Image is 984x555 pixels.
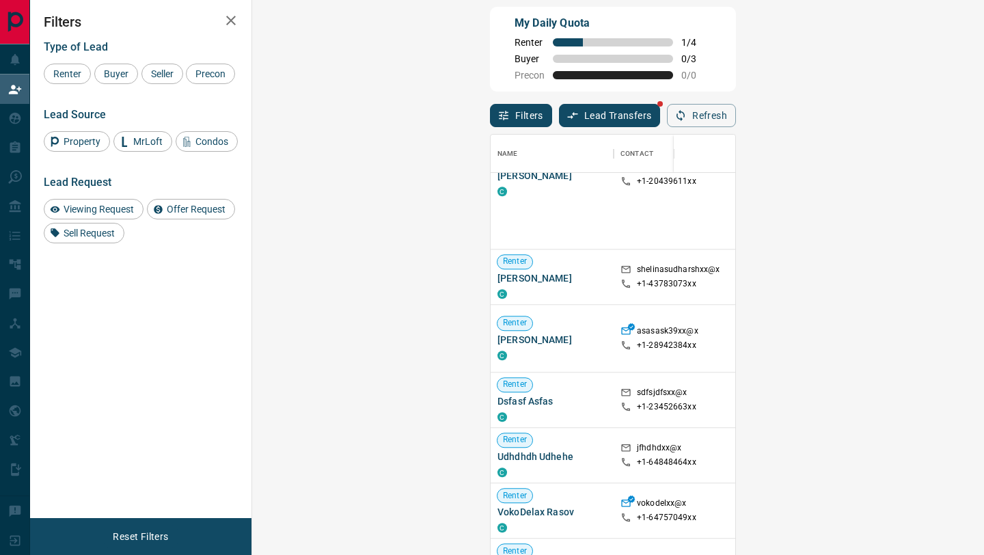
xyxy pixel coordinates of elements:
div: condos.ca [497,412,507,422]
span: Viewing Request [59,204,139,215]
div: Renter [44,64,91,84]
span: Precon [515,70,545,81]
span: Renter [497,318,532,329]
p: asasask39xx@x [637,325,698,340]
p: +1- 64757049xx [637,512,696,524]
div: Sell Request [44,223,124,243]
span: [PERSON_NAME] [497,271,607,285]
span: 0 / 3 [681,53,711,64]
div: Contact [620,135,653,173]
p: shelinasudharshxx@x [637,264,720,278]
button: Lead Transfers [559,104,661,127]
span: 0 / 0 [681,70,711,81]
div: condos.ca [497,187,507,196]
p: jfhdhdxx@x [637,442,681,457]
span: Renter [497,379,532,391]
p: +1- 20439611xx [637,176,696,187]
span: Renter [497,435,532,446]
p: vokodelxx@x [637,498,686,512]
span: Buyer [515,53,545,64]
p: +1- 23452663xx [637,401,696,413]
span: Offer Request [162,204,230,215]
span: Buyer [99,68,133,79]
div: Offer Request [147,199,235,219]
span: Lead Source [44,108,106,121]
p: My Daily Quota [515,15,711,31]
span: Renter [497,256,532,268]
div: condos.ca [497,289,507,299]
button: Reset Filters [104,525,177,548]
p: +1- 28942384xx [637,340,696,351]
div: Property [44,131,110,152]
span: [PERSON_NAME] [497,169,607,182]
span: Udhdhdh Udhehe [497,450,607,463]
div: Precon [186,64,235,84]
h2: Filters [44,14,238,30]
div: Contact [614,135,723,173]
div: Condos [176,131,238,152]
div: Seller [141,64,183,84]
div: condos.ca [497,351,507,360]
div: Viewing Request [44,199,143,219]
button: Refresh [667,104,736,127]
div: condos.ca [497,523,507,532]
p: +1- 43783073xx [637,278,696,290]
span: Type of Lead [44,40,108,53]
div: Buyer [94,64,138,84]
div: MrLoft [113,131,172,152]
button: Filters [490,104,552,127]
span: Sell Request [59,228,120,239]
span: VokoDelax Rasov [497,505,607,519]
span: MrLoft [128,136,167,147]
span: Renter [497,490,532,502]
span: 1 / 4 [681,37,711,48]
span: Precon [191,68,230,79]
p: +1- 64848464xx [637,457,696,468]
span: Property [59,136,105,147]
span: Renter [515,37,545,48]
span: Renter [49,68,86,79]
span: Condos [191,136,233,147]
span: Dsfasf Asfas [497,394,607,408]
span: Seller [146,68,178,79]
span: Lead Request [44,176,111,189]
div: condos.ca [497,468,507,477]
span: [PERSON_NAME] [497,333,607,347]
div: Name [491,135,614,173]
p: sdfsjdfsxx@x [637,387,687,401]
div: Name [497,135,518,173]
